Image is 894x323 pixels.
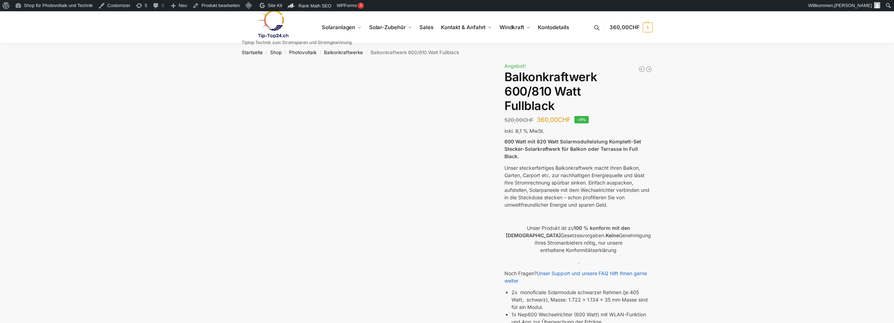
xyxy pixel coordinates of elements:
[504,128,544,134] span: inkl. 8,1 % MwSt.
[574,116,589,123] span: -31%
[638,66,645,73] a: Balkonkraftwerk 445/600 Watt Bificial
[609,11,652,44] nav: Cart contents
[324,50,363,55] a: Balkonkraftwerke
[609,17,652,38] a: 360,00CHF 1
[645,66,652,73] a: 890/600 Watt Solarkraftwerk + 2,7 KW Batteriespeicher Genehmigungsfrei
[506,225,630,238] strong: 100 % konform mit den [DEMOGRAPHIC_DATA]
[441,24,485,31] span: Kontakt & Anfahrt
[504,270,647,284] a: Unser Support und unsere FAQ hilft Ihnen gerne weiter
[504,164,652,208] p: Unser steckerfertiges Balkonkraftwerk macht Ihren Balkon, Garten, Carport etc. zur nachhaltigen E...
[606,232,619,238] strong: Keine
[317,50,324,56] span: /
[504,270,652,284] p: Noch Fragen?
[504,117,534,123] bdi: 520,00
[834,3,872,8] span: [PERSON_NAME]
[366,12,415,43] a: Solar-Zubehör
[643,22,653,32] span: 1
[369,24,406,31] span: Solar-Zubehör
[500,24,524,31] span: Windkraft
[282,50,289,56] span: /
[535,12,572,43] a: Kontodetails
[242,40,352,45] p: Tiptop Technik zum Stromsparen und Stromgewinnung
[289,50,317,55] a: Photovoltaik
[363,50,370,56] span: /
[504,258,652,265] p: .
[263,50,270,56] span: /
[417,12,436,43] a: Sales
[629,24,640,31] span: CHF
[874,2,880,8] img: Benutzerbild von Rupert Spoddig
[268,3,282,8] span: Site Kit
[609,24,639,31] span: 360,00
[558,116,571,123] span: CHF
[298,3,331,8] span: Rank Math SEO
[537,116,571,123] bdi: 360,00
[229,43,665,62] nav: Breadcrumb
[419,24,433,31] span: Sales
[504,63,526,69] span: Angebot!
[270,50,282,55] a: Shop
[242,10,303,38] img: Solaranlagen, Speicheranlagen und Energiesparprodukte
[438,12,495,43] a: Kontakt & Anfahrt
[523,117,534,123] span: CHF
[538,24,569,31] span: Kontodetails
[358,2,364,9] div: 3
[504,224,652,254] p: Unser Produkt ist zu Gesetzesvorgaben. Genehmigung Ihres Stromanbieters nötig, nur unsere enthalt...
[504,70,652,113] h1: Balkonkraftwerk 600/810 Watt Fullblack
[242,50,263,55] a: Startseite
[497,12,534,43] a: Windkraft
[511,289,652,311] li: 2x monoficiale Solarmodule schwarzer Rahmen (je 405 Watt, schwarz), Masse: 1.722 x 1.134 x 35 mm ...
[504,138,641,159] strong: 600 Watt mit 820 Watt Solarmodulleistung Komplett-Set Stecker-Solarkraftwerk für Balkon oder Terr...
